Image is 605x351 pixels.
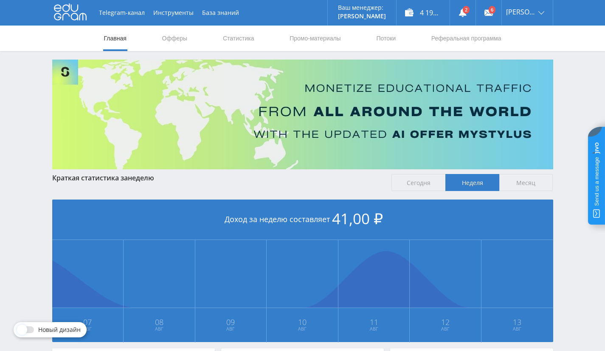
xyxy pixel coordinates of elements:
span: Новый дизайн [38,326,81,333]
span: Авг [267,325,338,332]
span: неделю [128,173,154,183]
span: 11 [339,319,409,325]
a: Статистика [222,26,255,51]
span: 12 [410,319,481,325]
p: Ваш менеджер: [338,4,386,11]
span: 41,00 ₽ [332,208,383,228]
a: Офферы [161,26,189,51]
a: Потоки [375,26,397,51]
div: Доход за неделю составляет [52,200,553,240]
span: Авг [410,325,481,332]
span: 09 [196,319,266,325]
span: 13 [482,319,553,325]
a: Главная [103,26,127,51]
span: Неделя [445,174,499,191]
img: Banner [52,60,553,169]
p: [PERSON_NAME] [338,13,386,20]
span: Месяц [499,174,553,191]
span: Авг [124,325,194,332]
span: [PERSON_NAME] [506,9,536,15]
span: 10 [267,319,338,325]
span: Авг [482,325,553,332]
span: Авг [196,325,266,332]
div: Краткая статистика за [52,174,383,182]
span: Сегодня [391,174,445,191]
span: Авг [339,325,409,332]
span: Авг [53,325,123,332]
span: 07 [53,319,123,325]
a: Реферальная программа [431,26,502,51]
span: 08 [124,319,194,325]
a: Промо-материалы [289,26,341,51]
